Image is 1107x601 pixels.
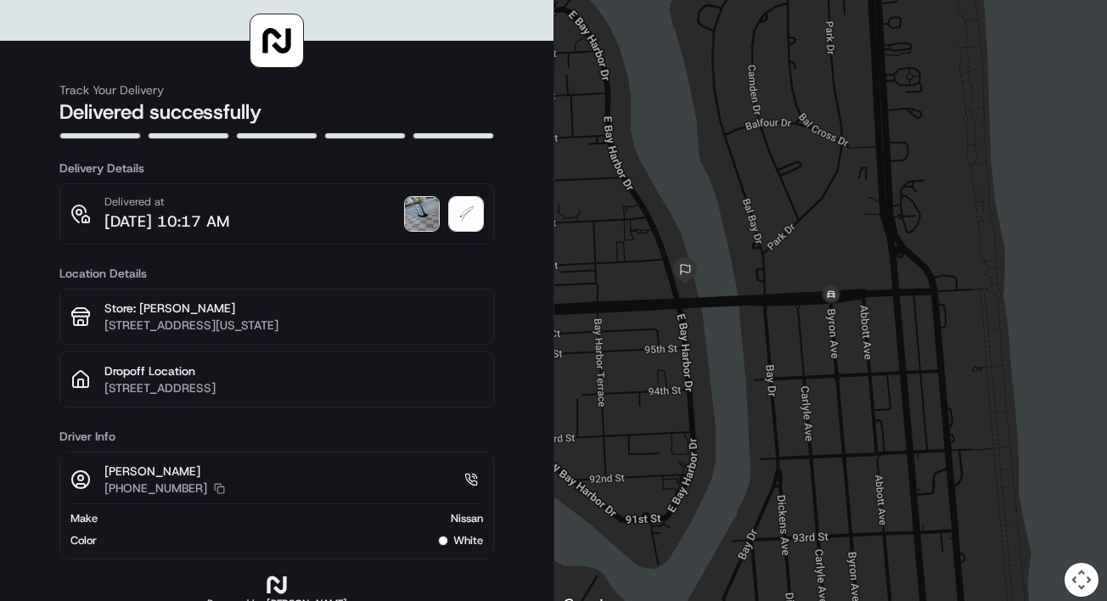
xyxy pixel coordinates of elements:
p: [STREET_ADDRESS] [104,379,483,396]
span: Make [70,511,98,526]
p: Dropoff Location [104,362,483,379]
span: Color [70,533,97,548]
h3: Delivery Details [59,160,494,177]
p: [STREET_ADDRESS][US_STATE] [104,317,483,334]
span: white [453,533,483,548]
p: [PERSON_NAME] [104,463,225,480]
img: signature_proof_of_delivery image [449,197,483,231]
button: Map camera controls [1065,563,1099,597]
p: Store: [PERSON_NAME] [104,300,483,317]
img: photo_proof_of_delivery image [405,197,439,231]
p: Delivered at [104,194,229,210]
p: [PHONE_NUMBER] [104,480,207,497]
h3: Driver Info [59,428,494,445]
h3: Track Your Delivery [59,81,494,98]
h2: Delivered successfully [59,98,494,126]
span: Nissan [451,511,483,526]
h3: Location Details [59,265,494,282]
p: [DATE] 10:17 AM [104,210,229,233]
